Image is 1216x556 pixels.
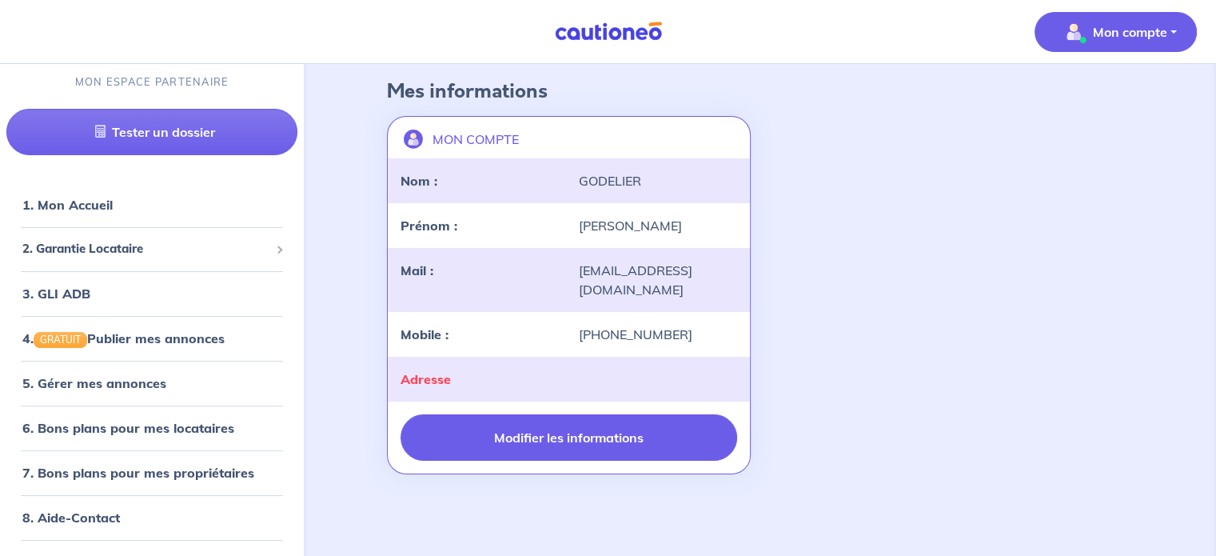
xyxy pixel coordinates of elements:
div: [EMAIL_ADDRESS][DOMAIN_NAME] [568,261,746,299]
div: 8. Aide-Contact [6,502,297,534]
a: 3. GLI ADB [22,286,90,302]
strong: Mail : [401,262,433,278]
img: Cautioneo [548,22,668,42]
div: 2. Garantie Locataire [6,234,297,266]
div: GODELIER [568,171,746,190]
div: [PERSON_NAME] [568,216,746,235]
strong: Mobile : [401,326,449,342]
button: Modifier les informations [401,414,736,461]
div: 4.GRATUITPublier mes annonces [6,322,297,354]
a: 4.GRATUITPublier mes annonces [22,330,225,346]
strong: Nom : [401,173,437,189]
img: illu_account_valid_menu.svg [1061,19,1086,45]
a: 5. Gérer mes annonces [22,375,166,391]
p: MON ESPACE PARTENAIRE [75,75,229,90]
a: 8. Aide-Contact [22,510,120,526]
a: Tester un dossier [6,110,297,156]
div: 1. Mon Accueil [6,190,297,222]
img: illu_account.svg [404,130,423,149]
strong: Prénom : [401,218,457,234]
a: 1. Mon Accueil [22,198,113,214]
p: MON COMPTE [433,130,519,149]
div: 7. Bons plans pour mes propriétaires [6,457,297,489]
div: [PHONE_NUMBER] [568,325,746,344]
a: 6. Bons plans pour mes locataires [22,420,234,436]
span: 2. Garantie Locataire [22,241,269,259]
div: 6. Bons plans pour mes locataires [6,412,297,444]
button: illu_account_valid_menu.svgMon compte [1035,12,1197,52]
a: 7. Bons plans pour mes propriétaires [22,465,254,481]
strong: Adresse [401,371,451,387]
p: Mon compte [1093,22,1167,42]
div: 5. Gérer mes annonces [6,367,297,399]
h4: Mes informations [387,80,1133,103]
div: 3. GLI ADB [6,278,297,310]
